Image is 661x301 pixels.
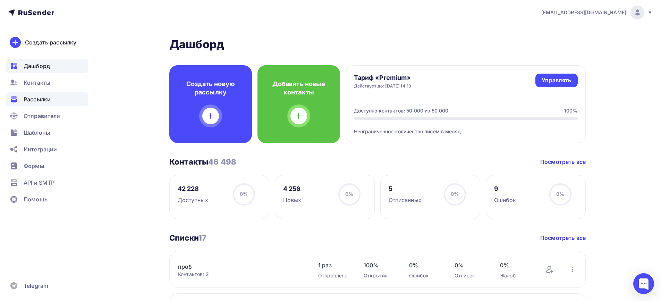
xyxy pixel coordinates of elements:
div: Отписок [455,272,486,279]
div: Создать рассылку [25,38,76,47]
span: Интеграции [24,145,57,153]
span: 0% [409,261,441,269]
span: 0% [500,261,532,269]
a: Шаблоны [6,126,88,140]
a: Отправители [6,109,88,123]
div: Действует до: [DATE] 14:10 [354,83,412,89]
div: Управлять [542,76,571,84]
a: Посмотреть все [540,234,586,242]
a: Посмотреть все [540,158,586,166]
span: 0% [556,191,564,197]
div: Доступных [178,196,208,204]
div: Открытия [364,272,395,279]
h4: Тариф «Premium» [354,74,412,82]
div: Жалоб [500,272,532,279]
span: [EMAIL_ADDRESS][DOMAIN_NAME] [541,9,626,16]
a: проб [178,262,296,271]
h4: Создать новую рассылку [180,80,241,97]
span: Формы [24,162,44,170]
div: Контактов: 2 [178,271,304,278]
a: Дашборд [6,59,88,73]
div: Новых [283,196,302,204]
a: Рассылки [6,92,88,106]
div: 4 256 [283,185,302,193]
span: 0% [455,261,486,269]
div: 5 [389,185,422,193]
span: API и SMTP [24,178,54,187]
div: Отправлено [318,272,350,279]
span: 0% [345,191,353,197]
a: [EMAIL_ADDRESS][DOMAIN_NAME] [541,6,653,19]
span: Контакты [24,78,50,87]
h3: Списки [169,233,206,243]
div: Отписанных [389,196,422,204]
span: 0% [240,191,248,197]
span: Отправители [24,112,60,120]
a: Формы [6,159,88,173]
h4: Добавить новые контакты [269,80,329,97]
span: Дашборд [24,62,50,70]
div: 9 [494,185,516,193]
div: Неограниченное количество писем в месяц [354,120,578,135]
h2: Дашборд [169,37,586,51]
div: 100% [564,107,578,114]
span: 46 498 [208,157,236,166]
h3: Контакты [169,157,236,167]
span: 1 раз [318,261,350,269]
span: 100% [364,261,395,269]
span: Telegram [24,282,48,290]
span: 0% [451,191,459,197]
div: Доступно контактов: 50 000 из 50 000 [354,107,449,114]
div: 42 228 [178,185,208,193]
div: Ошибок [409,272,441,279]
span: Шаблоны [24,128,50,137]
a: Контакты [6,76,88,90]
div: Ошибок [494,196,516,204]
span: Рассылки [24,95,51,103]
span: Помощь [24,195,48,203]
span: 17 [198,233,206,242]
